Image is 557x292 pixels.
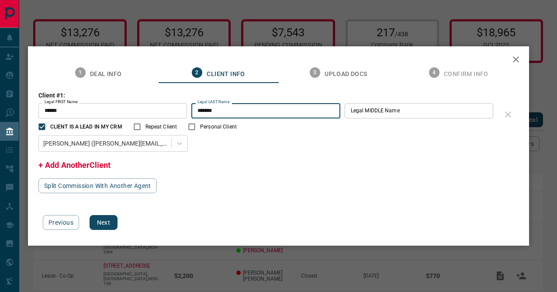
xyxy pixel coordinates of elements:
label: Legal FIRST Name [45,99,78,105]
text: 3 [314,70,317,76]
button: Split Commission With Another Agent [38,178,157,193]
span: Personal Client [200,123,237,131]
span: Client Info [207,70,245,78]
button: Next [90,215,118,230]
span: CLIENT IS A LEAD IN MY CRM [50,123,122,131]
span: Deal Info [90,70,122,78]
text: 1 [79,70,82,76]
span: Repeat Client [145,123,177,131]
label: Legal LAST Name [197,99,229,105]
h3: Client #1: [38,92,498,99]
span: + Add AnotherClient [38,160,111,170]
button: Previous [43,215,79,230]
span: Upload Docs [325,70,367,78]
text: 2 [196,70,199,76]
